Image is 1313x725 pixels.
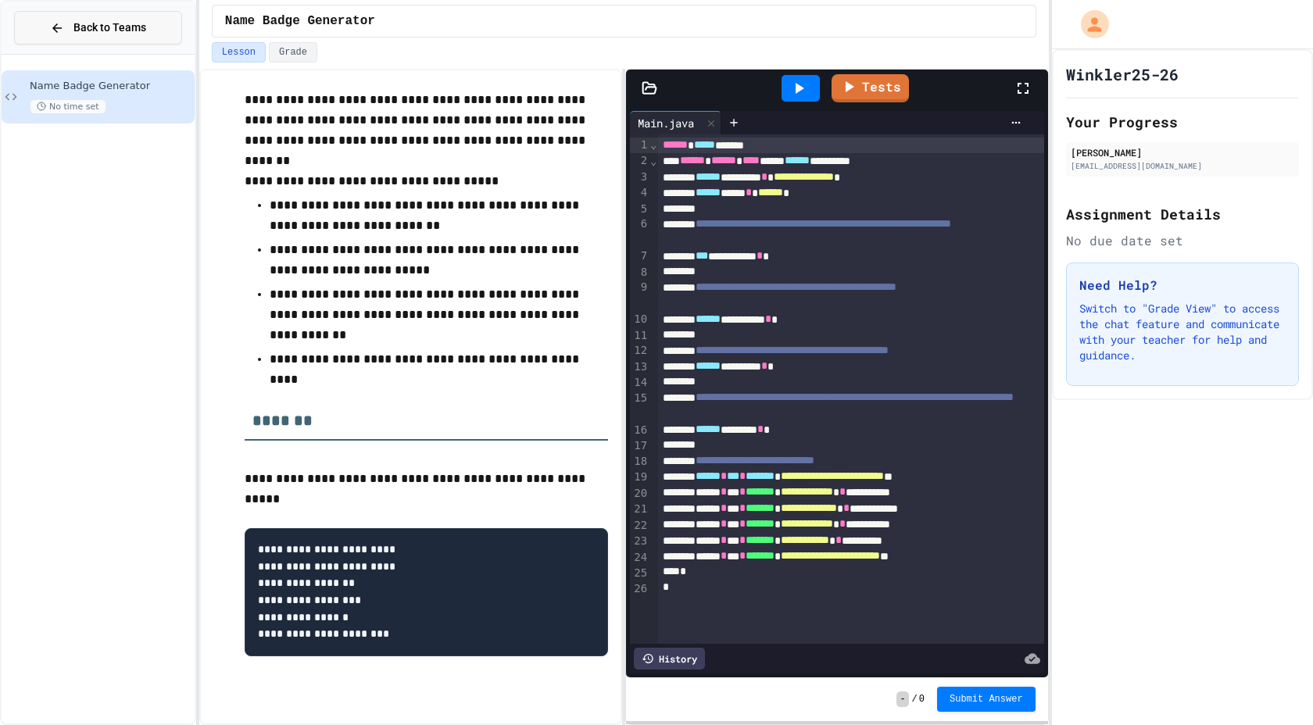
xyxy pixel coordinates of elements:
[1071,160,1294,172] div: [EMAIL_ADDRESS][DOMAIN_NAME]
[630,265,649,280] div: 8
[630,391,649,423] div: 15
[212,42,266,62] button: Lesson
[630,359,649,375] div: 13
[30,80,191,93] span: Name Badge Generator
[630,423,649,438] div: 16
[919,693,925,705] span: 0
[1071,145,1294,159] div: [PERSON_NAME]
[630,137,649,153] div: 1
[630,202,649,217] div: 5
[1079,276,1286,295] h3: Need Help?
[1066,111,1299,133] h2: Your Progress
[630,581,649,597] div: 26
[950,693,1023,705] span: Submit Answer
[269,42,317,62] button: Grade
[630,534,649,549] div: 23
[630,486,649,502] div: 20
[630,280,649,312] div: 9
[30,99,106,114] span: No time set
[630,170,649,185] div: 3
[630,115,702,131] div: Main.java
[630,328,649,344] div: 11
[630,185,649,201] div: 4
[1066,231,1299,250] div: No due date set
[1066,63,1179,85] h1: Winkler25-26
[634,648,705,670] div: History
[630,153,649,169] div: 2
[73,20,146,36] span: Back to Teams
[912,693,918,705] span: /
[630,375,649,391] div: 14
[630,550,649,566] div: 24
[937,687,1036,712] button: Submit Answer
[14,11,182,45] button: Back to Teams
[630,216,649,248] div: 6
[1064,6,1113,42] div: My Account
[630,111,721,134] div: Main.java
[630,502,649,517] div: 21
[630,438,649,454] div: 17
[630,454,649,470] div: 18
[630,566,649,581] div: 25
[225,12,375,30] span: Name Badge Generator
[630,343,649,359] div: 12
[630,518,649,534] div: 22
[630,248,649,264] div: 7
[630,470,649,485] div: 19
[630,312,649,327] div: 10
[896,691,908,707] span: -
[1079,301,1286,363] p: Switch to "Grade View" to access the chat feature and communicate with your teacher for help and ...
[649,155,657,167] span: Fold line
[1066,203,1299,225] h2: Assignment Details
[649,138,657,151] span: Fold line
[832,74,909,102] a: Tests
